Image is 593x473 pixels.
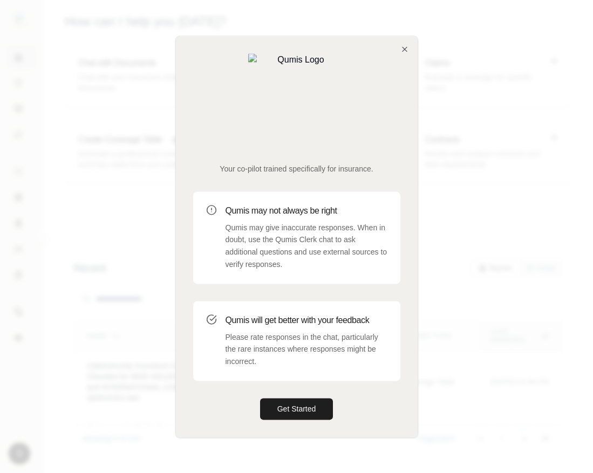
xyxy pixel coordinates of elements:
[226,222,387,271] p: Qumis may give inaccurate responses. When in doubt, use the Qumis Clerk chat to ask additional qu...
[260,398,333,420] button: Get Started
[226,204,387,217] h3: Qumis may not always be right
[226,314,387,327] h3: Qumis will get better with your feedback
[248,53,345,150] img: Qumis Logo
[193,163,400,174] p: Your co-pilot trained specifically for insurance.
[226,331,387,368] p: Please rate responses in the chat, particularly the rare instances where responses might be incor...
